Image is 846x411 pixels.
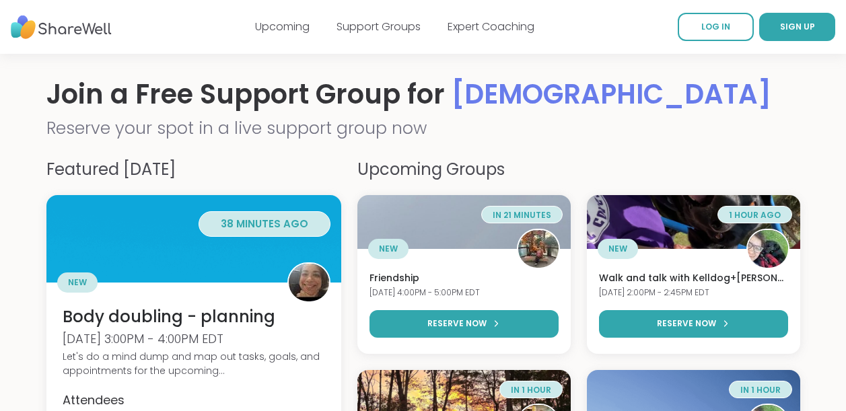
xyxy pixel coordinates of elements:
[68,276,87,289] span: NEW
[740,384,781,396] span: in 1 hour
[255,19,310,34] a: Upcoming
[63,330,325,347] div: [DATE] 3:00PM - 4:00PM EDT
[221,217,308,231] span: 38 minutes ago
[357,195,571,249] img: Friendship
[46,75,800,113] h1: Join a Free Support Group for
[493,209,551,221] span: in 21 minutes
[599,272,788,285] h3: Walk and talk with Kelldog+[PERSON_NAME]🐶
[678,13,754,41] a: LOG IN
[518,229,559,269] img: pipishay2olivia
[369,272,559,285] h3: Friendship
[63,305,325,328] h3: Body doubling - planning
[452,75,771,113] span: [DEMOGRAPHIC_DATA]
[46,116,800,141] h2: Reserve your spot in a live support group now
[427,317,487,330] span: RESERVE NOW
[759,13,835,41] a: SIGN UP
[369,310,559,338] a: RESERVE NOW
[11,9,112,46] img: ShareWell Nav Logo
[657,317,716,330] span: RESERVE NOW
[357,157,800,182] h4: Upcoming Groups
[46,195,341,283] img: Body doubling - planning
[599,310,788,338] a: RESERVE NOW
[448,19,534,34] a: Expert Coaching
[608,243,627,255] span: NEW
[369,287,559,299] div: [DATE] 4:00PM - 5:00PM EDT
[599,287,788,299] div: [DATE] 2:00PM - 2:45PM EDT
[701,21,730,32] span: LOG IN
[46,157,341,182] h4: Featured [DATE]
[729,209,781,221] span: 1 hour ago
[748,229,788,269] img: Kelldog23
[337,19,421,34] a: Support Groups
[511,384,551,396] span: in 1 hour
[379,243,398,255] span: NEW
[63,350,325,378] div: Let's do a mind dump and map out tasks, goals, and appointments for the upcoming day/week/month/y...
[587,195,800,249] img: Walk and talk with Kelldog+Neisha🐶
[63,391,125,408] span: Attendees
[780,21,815,32] span: SIGN UP
[289,262,329,303] img: Monica2025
